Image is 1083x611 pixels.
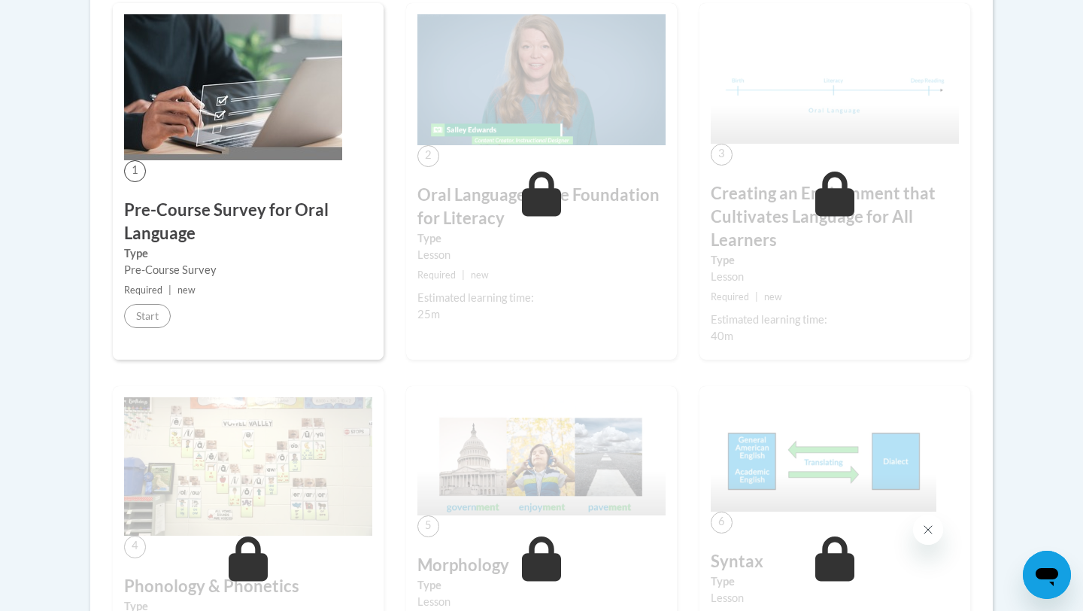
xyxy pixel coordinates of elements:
span: 1 [124,160,146,182]
span: Required [124,284,162,296]
span: | [755,291,758,302]
label: Type [711,573,959,590]
div: Lesson [417,594,666,610]
span: | [462,269,465,281]
div: Estimated learning time: [711,312,959,328]
label: Type [711,252,959,269]
div: Lesson [711,590,959,606]
span: 25m [417,308,440,321]
img: Course Image [124,397,372,537]
span: new [764,291,782,302]
span: 4 [124,536,146,558]
iframe: Close message [913,515,943,545]
h3: Morphology [417,554,666,577]
img: Course Image [711,397,936,512]
label: Type [124,245,372,262]
img: Course Image [417,14,666,145]
h3: Oral Language is the Foundation for Literacy [417,184,666,230]
button: Start [124,304,171,328]
span: Required [417,269,456,281]
span: Required [711,291,749,302]
span: | [168,284,171,296]
h3: Phonology & Phonetics [124,575,372,598]
img: Course Image [124,14,342,160]
span: new [471,269,489,281]
span: 40m [711,330,733,342]
span: new [177,284,196,296]
label: Type [417,577,666,594]
div: Lesson [711,269,959,285]
span: 2 [417,145,439,167]
span: 5 [417,515,439,537]
div: Pre-Course Survey [124,262,372,278]
iframe: Button to launch messaging window [1023,551,1071,599]
h3: Creating an Environment that Cultivates Language for All Learners [711,182,959,251]
h3: Syntax [711,550,959,573]
span: 6 [711,512,733,533]
div: Estimated learning time: [417,290,666,306]
span: Hi. How can we help? [9,11,122,23]
label: Type [417,230,666,247]
img: Course Image [711,14,959,144]
img: Course Image [417,397,666,515]
h3: Pre-Course Survey for Oral Language [124,199,372,245]
span: 3 [711,144,733,166]
div: Lesson [417,247,666,263]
